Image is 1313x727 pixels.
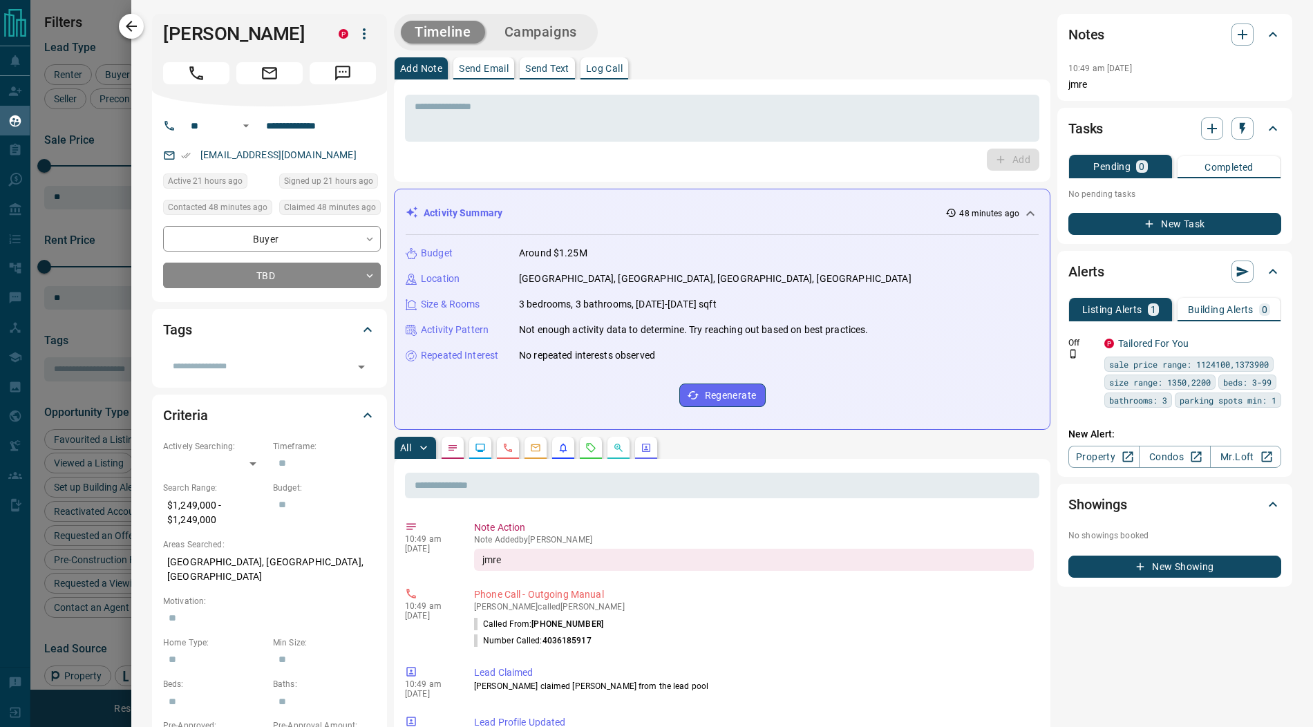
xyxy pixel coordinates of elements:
[1082,305,1142,314] p: Listing Alerts
[405,534,453,544] p: 10:49 am
[474,634,592,647] p: Number Called:
[1068,112,1281,145] div: Tasks
[405,679,453,689] p: 10:49 am
[1068,184,1281,205] p: No pending tasks
[163,595,376,607] p: Motivation:
[447,442,458,453] svg: Notes
[1139,162,1144,171] p: 0
[474,618,603,630] p: Called From:
[163,636,266,649] p: Home Type:
[474,520,1034,535] p: Note Action
[424,206,502,220] p: Activity Summary
[1223,375,1272,389] span: beds: 3-99
[459,64,509,73] p: Send Email
[163,313,376,346] div: Tags
[163,551,376,588] p: [GEOGRAPHIC_DATA], [GEOGRAPHIC_DATA], [GEOGRAPHIC_DATA]
[1109,393,1167,407] span: bathrooms: 3
[1188,305,1254,314] p: Building Alerts
[502,442,513,453] svg: Calls
[168,200,267,214] span: Contacted 48 minutes ago
[279,200,381,219] div: Fri Sep 12 2025
[163,319,191,341] h2: Tags
[1068,64,1132,73] p: 10:49 am [DATE]
[1139,446,1210,468] a: Condos
[279,173,381,193] div: Thu Sep 11 2025
[421,246,453,261] p: Budget
[352,357,371,377] button: Open
[168,174,243,188] span: Active 21 hours ago
[586,64,623,73] p: Log Call
[181,151,191,160] svg: Email Verified
[163,263,381,288] div: TBD
[1068,23,1104,46] h2: Notes
[406,200,1039,226] div: Activity Summary48 minutes ago
[163,200,272,219] div: Fri Sep 12 2025
[238,117,254,134] button: Open
[1068,529,1281,542] p: No showings booked
[236,62,303,84] span: Email
[163,23,318,45] h1: [PERSON_NAME]
[1068,77,1281,92] p: jmre
[519,246,587,261] p: Around $1.25M
[1068,18,1281,51] div: Notes
[1068,337,1096,349] p: Off
[163,482,266,494] p: Search Range:
[1068,349,1078,359] svg: Push Notification Only
[1262,305,1267,314] p: 0
[530,442,541,453] svg: Emails
[613,442,624,453] svg: Opportunities
[1180,393,1276,407] span: parking spots min: 1
[273,440,376,453] p: Timeframe:
[1151,305,1156,314] p: 1
[474,587,1034,602] p: Phone Call - Outgoing Manual
[1068,261,1104,283] h2: Alerts
[339,29,348,39] div: property.ca
[474,602,1034,612] p: [PERSON_NAME] called [PERSON_NAME]
[519,323,869,337] p: Not enough activity data to determine. Try reaching out based on best practices.
[959,207,1019,220] p: 48 minutes ago
[585,442,596,453] svg: Requests
[163,226,381,252] div: Buyer
[679,384,766,407] button: Regenerate
[273,482,376,494] p: Budget:
[1068,427,1281,442] p: New Alert:
[421,272,460,286] p: Location
[163,494,266,531] p: $1,249,000 - $1,249,000
[1068,117,1103,140] h2: Tasks
[405,611,453,621] p: [DATE]
[405,544,453,554] p: [DATE]
[200,149,357,160] a: [EMAIL_ADDRESS][DOMAIN_NAME]
[163,538,376,551] p: Areas Searched:
[1205,162,1254,172] p: Completed
[284,200,376,214] span: Claimed 48 minutes ago
[401,21,485,44] button: Timeline
[163,678,266,690] p: Beds:
[1093,162,1131,171] p: Pending
[531,619,603,629] span: [PHONE_NUMBER]
[1104,339,1114,348] div: property.ca
[163,404,208,426] h2: Criteria
[1068,493,1127,516] h2: Showings
[519,297,717,312] p: 3 bedrooms, 3 bathrooms, [DATE]-[DATE] sqft
[525,64,569,73] p: Send Text
[405,601,453,611] p: 10:49 am
[641,442,652,453] svg: Agent Actions
[284,174,373,188] span: Signed up 21 hours ago
[163,173,272,193] div: Thu Sep 11 2025
[474,549,1034,571] div: jmre
[400,443,411,453] p: All
[1210,446,1281,468] a: Mr.Loft
[1109,357,1269,371] span: sale price range: 1124100,1373900
[558,442,569,453] svg: Listing Alerts
[1068,446,1140,468] a: Property
[491,21,591,44] button: Campaigns
[474,665,1034,680] p: Lead Claimed
[405,689,453,699] p: [DATE]
[519,348,655,363] p: No repeated interests observed
[163,399,376,432] div: Criteria
[1068,213,1281,235] button: New Task
[474,680,1034,692] p: [PERSON_NAME] claimed [PERSON_NAME] from the lead pool
[163,440,266,453] p: Actively Searching:
[1109,375,1211,389] span: size range: 1350,2200
[421,323,489,337] p: Activity Pattern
